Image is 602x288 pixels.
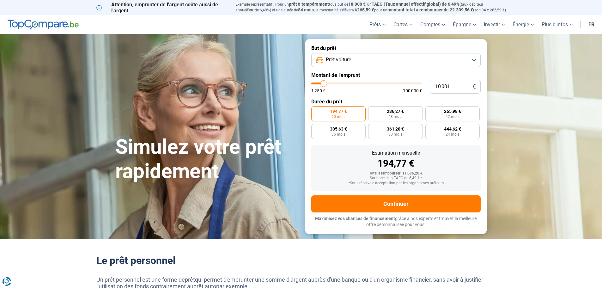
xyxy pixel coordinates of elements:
[417,15,449,34] a: Comptes
[387,109,404,113] span: 236,27 €
[311,45,481,51] label: But du prêt
[449,15,480,34] a: Épargne
[326,56,351,63] span: Prêt voiture
[348,2,366,7] span: 18.000 €
[444,127,461,131] span: 444,62 €
[538,15,577,34] a: Plus d'infos
[446,115,459,119] span: 42 mois
[311,89,325,93] span: 1 250 €
[444,109,461,113] span: 265,98 €
[235,2,506,13] p: Exemple représentatif : Pour un tous but de , un (taux débiteur annuel de 6,49%) et une durée de ...
[372,2,459,7] span: TAEG (Taux annuel effectif global) de 6,49%
[289,2,329,7] span: prêt à tempérament
[390,15,417,34] a: Cartes
[311,99,481,105] label: Durée du prêt
[357,7,374,12] span: 265,59 €
[311,53,481,67] button: Prêt voiture
[96,254,506,267] h2: Le prêt personnel
[316,159,476,168] div: 194,77 €
[96,2,228,14] p: Attention, emprunter de l'argent coûte aussi de l'argent.
[315,216,395,221] span: Maximisez vos chances de financement
[387,127,404,131] span: 361,20 €
[311,216,481,228] p: grâce à nos experts et trouvez la meilleure offre personnalisée pour vous.
[473,84,476,89] span: €
[316,176,476,181] div: Sur base d'un TAEG de 6,49 %*
[388,115,402,119] span: 48 mois
[115,135,297,184] h1: Simulez votre prêt rapidement
[8,20,79,30] img: TopCompare
[331,115,345,119] span: 60 mois
[387,7,473,12] span: montant total à rembourser de 22.309,56 €
[388,132,402,136] span: 30 mois
[331,132,345,136] span: 36 mois
[316,171,476,176] div: Total à rembourser: 11 686,20 €
[509,15,538,34] a: Énergie
[185,276,195,283] a: prêt
[298,7,314,12] span: 84 mois
[311,195,481,212] button: Continuer
[403,89,422,93] span: 100 000 €
[311,72,481,78] label: Montant de l'emprunt
[446,132,459,136] span: 24 mois
[247,7,255,12] span: fixe
[330,127,347,131] span: 305,63 €
[316,181,476,186] div: *Sous réserve d'acceptation par les organismes prêteurs
[585,15,598,34] a: fr
[480,15,509,34] a: Investir
[330,109,347,113] span: 194,77 €
[316,150,476,156] div: Estimation mensuelle
[366,15,390,34] a: Prêts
